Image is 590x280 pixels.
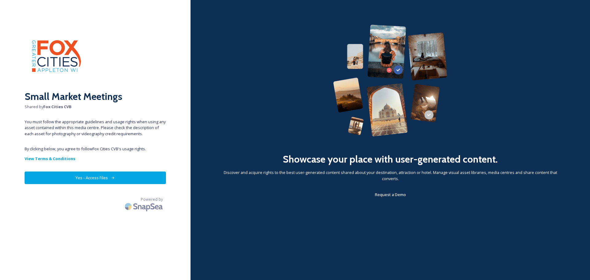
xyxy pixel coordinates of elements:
[333,25,447,136] img: 63b42ca75bacad526042e722_Group%20154-p-800.png
[123,199,166,214] img: SnapSea Logo
[25,104,166,110] span: Shared by
[25,172,166,184] button: Yes - Access Files
[25,155,166,162] a: View Terms & Conditions
[215,170,565,181] span: Discover and acquire rights to the best user-generated content shared about your destination, att...
[43,104,72,109] strong: Fox Cities CVB
[25,156,75,161] strong: View Terms & Conditions
[283,152,498,167] h2: Showcase your place with user-generated content.
[141,196,163,202] span: Powered by
[25,25,86,86] img: images.png
[25,146,166,152] span: By clicking below, you agree to follow Fox Cities CVB 's usage rights.
[25,119,166,137] span: You must follow the appropriate guidelines and usage rights when using any asset contained within...
[25,89,166,104] h2: Small Market Meetings
[375,192,406,197] span: Request a Demo
[375,191,406,198] a: Request a Demo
